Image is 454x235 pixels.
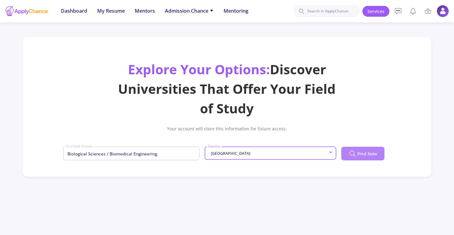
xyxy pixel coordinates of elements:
[293,5,360,17] input: Search in ApplyChance
[209,150,250,156] span: [GEOGRAPHIC_DATA]
[30,125,424,137] div: Your account will store this information for future access.
[128,60,270,78] span: Explore Your Options:
[362,6,389,17] a: Services
[135,7,155,15] span: Mentors
[112,59,342,118] div: Discover Universities That Offer Your Field of Study
[341,147,384,160] button: Find Now
[165,7,214,15] span: Admission Chance
[357,150,377,157] span: Find Now
[97,7,125,15] span: My Resume
[224,7,248,15] span: Mentoring
[61,7,87,15] span: Dashboard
